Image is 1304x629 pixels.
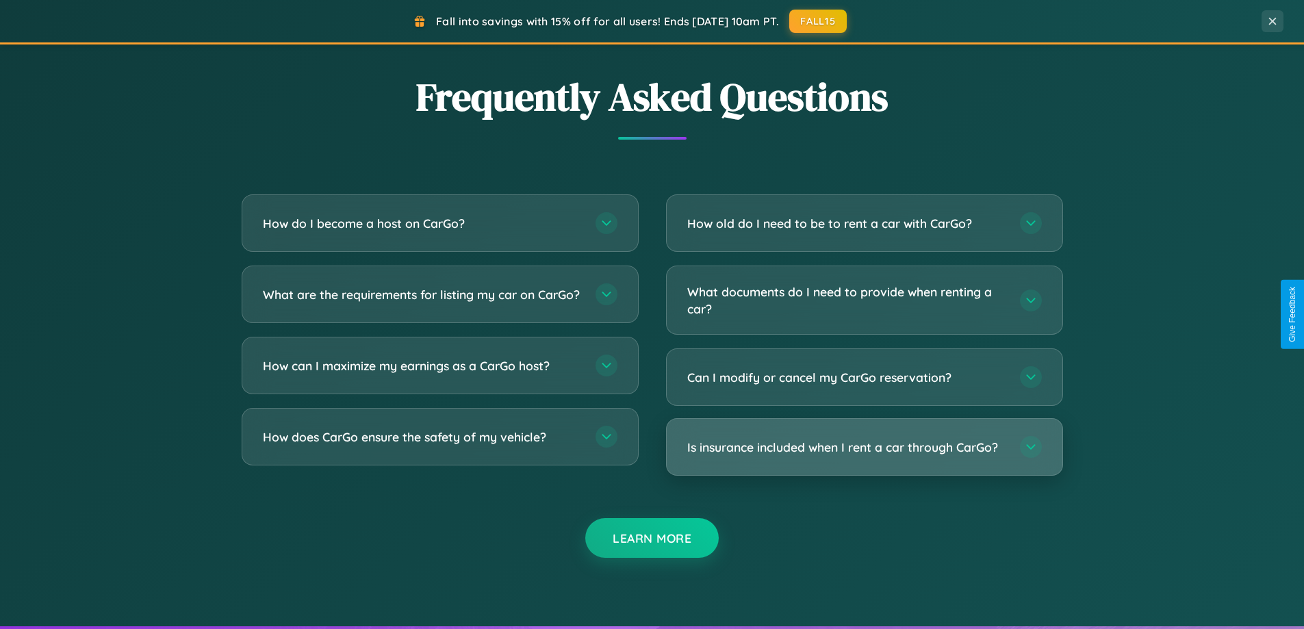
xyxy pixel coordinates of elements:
h3: How old do I need to be to rent a car with CarGo? [687,215,1006,232]
h3: What are the requirements for listing my car on CarGo? [263,286,582,303]
button: FALL15 [789,10,847,33]
h3: How does CarGo ensure the safety of my vehicle? [263,428,582,446]
h3: Can I modify or cancel my CarGo reservation? [687,369,1006,386]
span: Fall into savings with 15% off for all users! Ends [DATE] 10am PT. [436,14,779,28]
h3: How do I become a host on CarGo? [263,215,582,232]
h3: How can I maximize my earnings as a CarGo host? [263,357,582,374]
h2: Frequently Asked Questions [242,70,1063,123]
div: Give Feedback [1288,287,1297,342]
h3: Is insurance included when I rent a car through CarGo? [687,439,1006,456]
h3: What documents do I need to provide when renting a car? [687,283,1006,317]
button: Learn More [585,518,719,558]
